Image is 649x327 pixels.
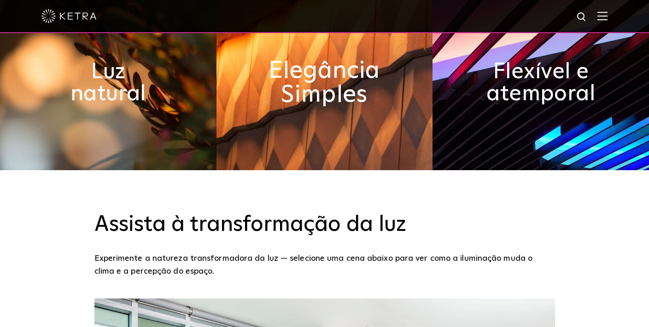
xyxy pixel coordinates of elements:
[486,61,595,105] font: Flexível e atemporal
[41,9,97,23] img: ketra-logo-2019-branco
[94,213,406,235] font: Assista à transformação da luz
[70,61,146,105] font: Luz natural
[576,11,588,23] img: ícone de pesquisa
[597,11,608,20] img: Hamburger%20Nav.svg
[94,254,533,275] font: Experimente a natureza transformadora da luz — selecione uma cena abaixo para ver como a iluminaç...
[269,59,380,107] font: Elegância Simples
